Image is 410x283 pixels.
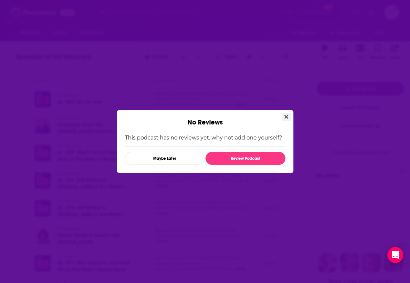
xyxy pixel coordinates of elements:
[125,152,205,165] button: Maybe Later
[282,113,291,121] button: Close
[205,152,285,165] button: Review Podcast
[117,110,293,126] div: No Reviews
[387,247,403,263] div: Open Intercom Messenger
[125,134,285,141] p: This podcast has no reviews yet, why not add one yourself?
